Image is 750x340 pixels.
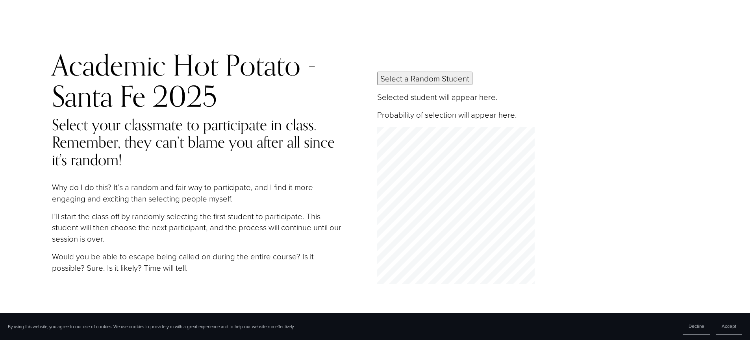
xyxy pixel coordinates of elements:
button: Select a Random Student [377,72,472,85]
p: Selected student will appear here. [377,91,728,103]
button: Decline [683,318,710,334]
span: Accept [722,323,736,329]
p: Would you be able to escape being called on during the entire course? Is it possible? Sure. Is it... [52,251,343,273]
p: Why do I do this? It’s a random and fair way to participate, and I find it more engaging and exci... [52,181,343,204]
span: Decline [689,323,704,329]
p: I’ll start the class off by randomly selecting the first student to participate. This student wil... [52,211,343,244]
h4: Select your classmate to participate in class. Remember, they can’t blame you after all since it’... [52,116,343,169]
p: Probability of selection will appear here. [377,109,728,120]
p: By using this website, you agree to our use of cookies. We use cookies to provide you with a grea... [8,323,294,330]
button: Accept [716,318,742,334]
h2: Academic Hot Potato - Santa Fe 2025 [52,50,343,112]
